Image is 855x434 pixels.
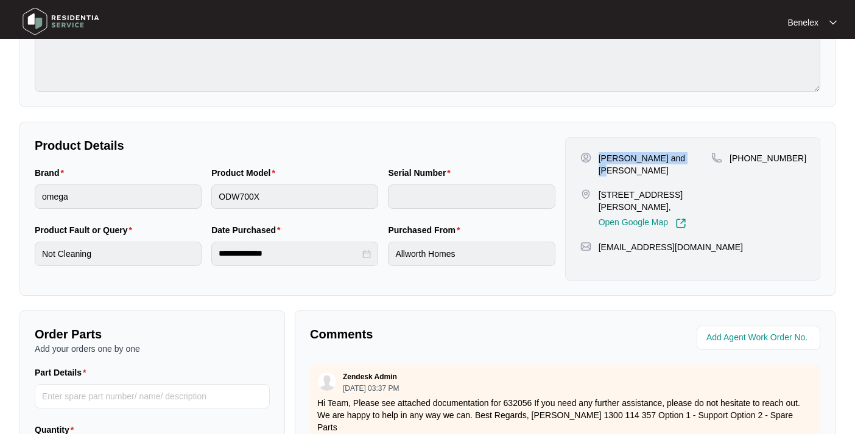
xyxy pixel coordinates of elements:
p: [PERSON_NAME] and [PERSON_NAME] [599,152,711,177]
input: Date Purchased [219,247,360,260]
textarea: Fault: Not washing dishes on top shelf, TS done [35,10,820,92]
label: Date Purchased [211,224,285,236]
label: Serial Number [388,167,455,179]
p: [PHONE_NUMBER] [730,152,806,164]
input: Serial Number [388,184,555,209]
input: Part Details [35,384,270,408]
img: map-pin [711,152,722,163]
img: user-pin [580,152,591,163]
p: [DATE] 03:37 PM [343,385,399,392]
label: Product Model [211,167,280,179]
p: Zendesk Admin [343,372,397,382]
input: Purchased From [388,242,555,266]
input: Add Agent Work Order No. [706,331,813,345]
img: map-pin [580,241,591,252]
p: [STREET_ADDRESS][PERSON_NAME], [599,189,711,213]
p: Add your orders one by one [35,343,270,355]
input: Product Model [211,184,378,209]
a: Open Google Map [599,218,686,229]
img: dropdown arrow [829,19,837,26]
label: Purchased From [388,224,465,236]
label: Product Fault or Query [35,224,137,236]
input: Product Fault or Query [35,242,202,266]
p: Order Parts [35,326,270,343]
img: residentia service logo [18,3,104,40]
p: Benelex [787,16,818,29]
img: map-pin [580,189,591,200]
label: Brand [35,167,69,179]
p: Comments [310,326,557,343]
label: Part Details [35,366,91,379]
img: user.svg [318,373,336,391]
img: Link-External [675,218,686,229]
input: Brand [35,184,202,209]
p: Product Details [35,137,555,154]
p: Hi Team, Please see attached documentation for 632056 If you need any further assistance, please ... [317,397,813,433]
p: [EMAIL_ADDRESS][DOMAIN_NAME] [599,241,743,253]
